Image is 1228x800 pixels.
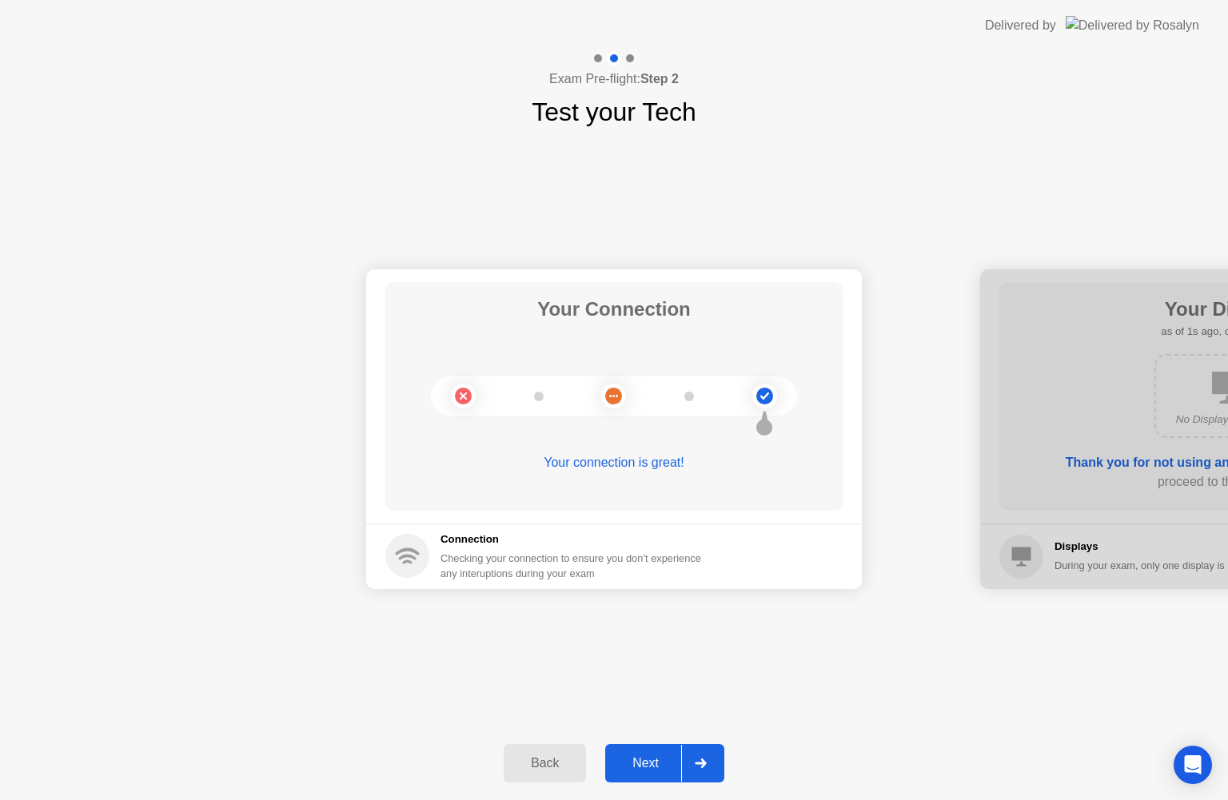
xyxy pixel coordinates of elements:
[610,756,681,770] div: Next
[605,744,724,782] button: Next
[985,16,1056,35] div: Delivered by
[441,531,711,547] h5: Connection
[640,72,679,86] b: Step 2
[1066,16,1199,34] img: Delivered by Rosalyn
[385,453,843,472] div: Your connection is great!
[532,93,696,131] h1: Test your Tech
[537,295,691,324] h1: Your Connection
[504,744,586,782] button: Back
[549,70,679,89] h4: Exam Pre-flight:
[441,551,711,581] div: Checking your connection to ensure you don’t experience any interuptions during your exam
[1174,746,1212,784] div: Open Intercom Messenger
[508,756,581,770] div: Back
